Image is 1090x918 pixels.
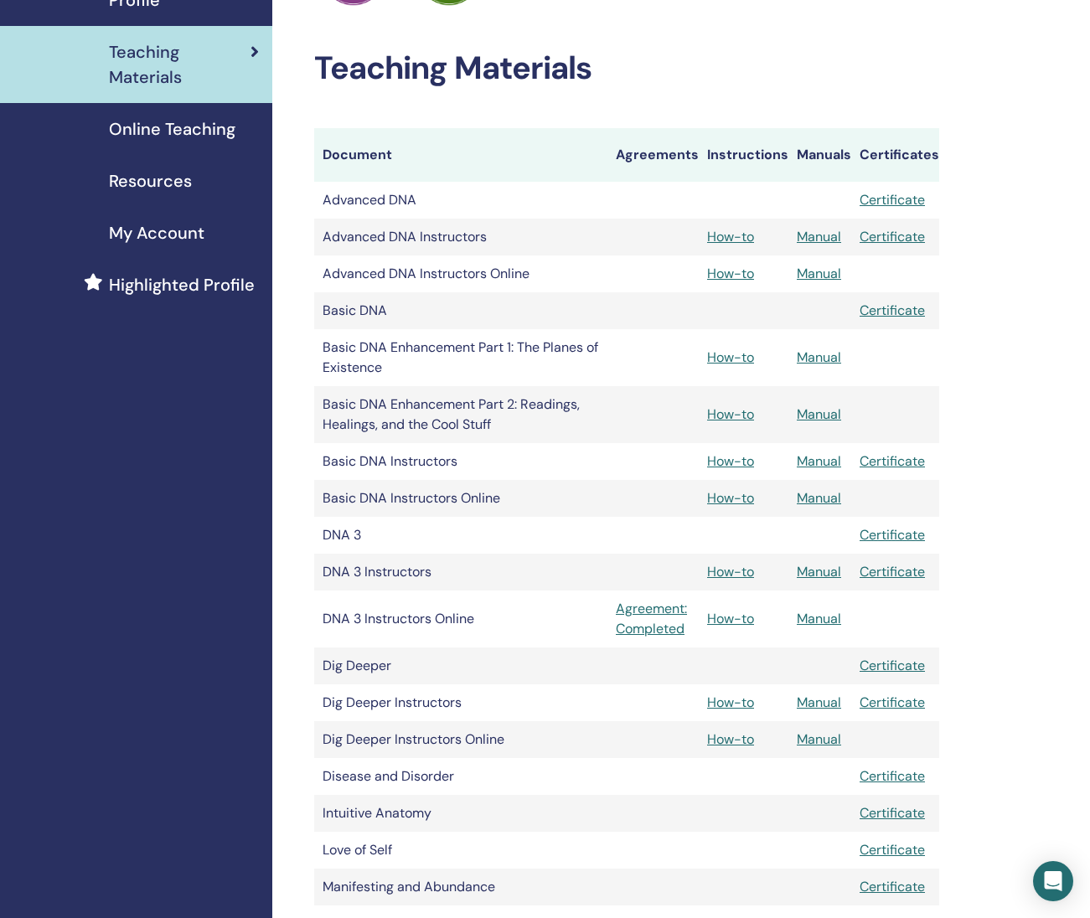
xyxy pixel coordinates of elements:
[860,878,925,895] a: Certificate
[314,721,607,758] td: Dig Deeper Instructors Online
[109,220,204,245] span: My Account
[314,219,607,255] td: Advanced DNA Instructors
[616,599,690,639] a: Agreement: Completed
[707,452,754,470] a: How-to
[797,489,841,507] a: Manual
[860,657,925,674] a: Certificate
[314,591,607,647] td: DNA 3 Instructors Online
[707,610,754,627] a: How-to
[707,405,754,423] a: How-to
[860,841,925,859] a: Certificate
[797,348,841,366] a: Manual
[860,804,925,822] a: Certificate
[314,684,607,721] td: Dig Deeper Instructors
[797,452,841,470] a: Manual
[797,405,841,423] a: Manual
[797,730,841,748] a: Manual
[314,480,607,517] td: Basic DNA Instructors Online
[109,39,251,90] span: Teaching Materials
[699,128,788,182] th: Instructions
[314,329,607,386] td: Basic DNA Enhancement Part 1: The Planes of Existence
[860,228,925,245] a: Certificate
[314,255,607,292] td: Advanced DNA Instructors Online
[797,228,841,245] a: Manual
[314,869,607,905] td: Manifesting and Abundance
[109,168,192,193] span: Resources
[860,302,925,319] a: Certificate
[797,610,841,627] a: Manual
[860,191,925,209] a: Certificate
[860,767,925,785] a: Certificate
[797,265,841,282] a: Manual
[314,554,607,591] td: DNA 3 Instructors
[707,265,754,282] a: How-to
[607,128,699,182] th: Agreements
[707,489,754,507] a: How-to
[851,128,939,182] th: Certificates
[314,292,607,329] td: Basic DNA
[314,832,607,869] td: Love of Self
[109,116,235,142] span: Online Teaching
[314,49,939,88] h2: Teaching Materials
[860,526,925,544] a: Certificate
[707,348,754,366] a: How-to
[314,795,607,832] td: Intuitive Anatomy
[860,563,925,580] a: Certificate
[707,563,754,580] a: How-to
[314,128,607,182] th: Document
[707,228,754,245] a: How-to
[860,452,925,470] a: Certificate
[797,694,841,711] a: Manual
[788,128,851,182] th: Manuals
[314,647,607,684] td: Dig Deeper
[314,443,607,480] td: Basic DNA Instructors
[314,517,607,554] td: DNA 3
[707,694,754,711] a: How-to
[314,758,607,795] td: Disease and Disorder
[314,182,607,219] td: Advanced DNA
[1033,861,1073,901] div: Open Intercom Messenger
[707,730,754,748] a: How-to
[797,563,841,580] a: Manual
[860,694,925,711] a: Certificate
[314,386,607,443] td: Basic DNA Enhancement Part 2: Readings, Healings, and the Cool Stuff
[109,272,255,297] span: Highlighted Profile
